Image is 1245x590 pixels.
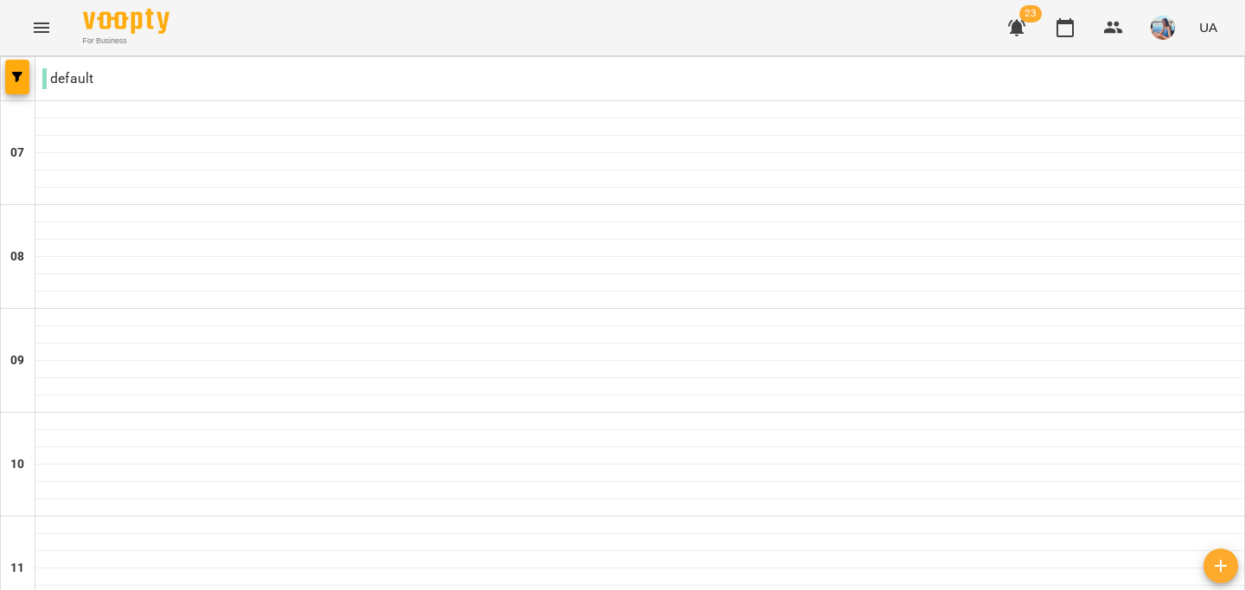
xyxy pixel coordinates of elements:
button: UA [1192,11,1224,43]
h6: 07 [10,144,24,163]
img: 4b17bc051f5bed48a3f30ae1a38b3d27.jpg [1151,16,1175,40]
h6: 10 [10,455,24,474]
p: default [42,68,93,89]
h6: 09 [10,351,24,370]
button: Створити урок [1203,548,1238,583]
h6: 08 [10,247,24,266]
span: UA [1199,18,1217,36]
button: Menu [21,7,62,48]
h6: 11 [10,559,24,578]
span: 23 [1019,5,1042,22]
span: For Business [83,35,169,47]
img: Voopty Logo [83,9,169,34]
